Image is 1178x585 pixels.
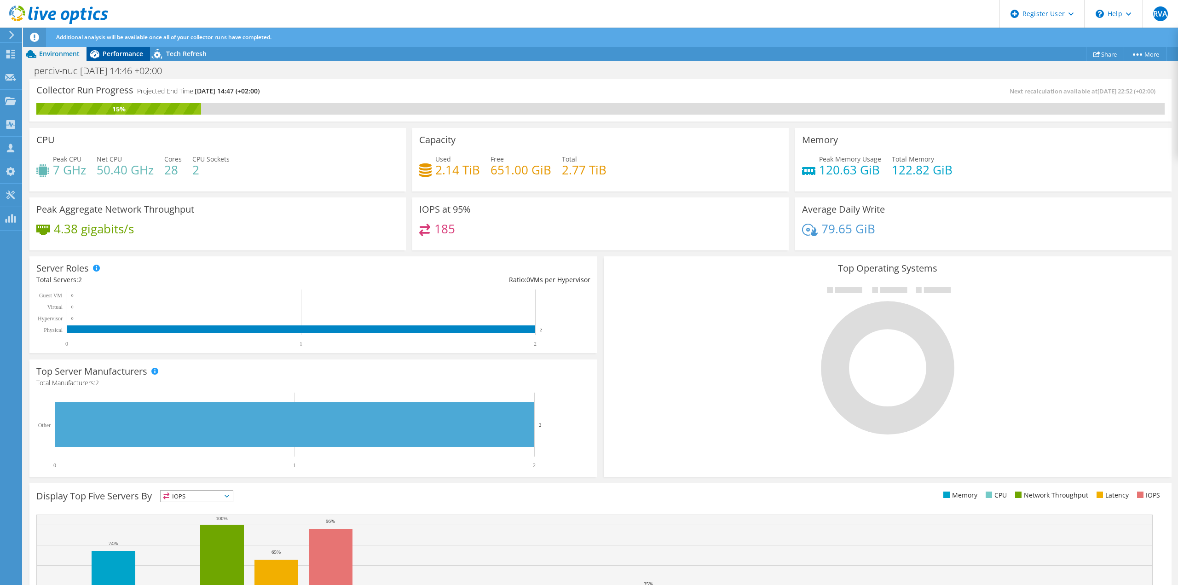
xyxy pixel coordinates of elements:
text: 100% [216,515,228,521]
h4: 651.00 GiB [491,165,551,175]
text: 2 [534,341,537,347]
span: Peak CPU [53,155,81,163]
svg: \n [1096,10,1104,18]
span: Performance [103,49,143,58]
span: 2 [78,275,82,284]
div: Total Servers: [36,275,313,285]
h3: IOPS at 95% [419,204,471,214]
span: CPU Sockets [192,155,230,163]
text: 0 [71,316,74,321]
text: Other [38,422,51,429]
span: Additional analysis will be available once all of your collector runs have completed. [56,33,271,41]
h3: Capacity [419,135,456,145]
h4: Projected End Time: [137,86,260,96]
text: 1 [293,462,296,469]
h3: Peak Aggregate Network Throughput [36,204,194,214]
span: 2 [95,378,99,387]
h4: 7 GHz [53,165,86,175]
span: Next recalculation available at [1010,87,1160,95]
a: More [1124,47,1166,61]
text: 0 [53,462,56,469]
span: Peak Memory Usage [819,155,881,163]
h4: 2 [192,165,230,175]
text: Physical [44,327,63,333]
h4: 79.65 GiB [821,224,875,234]
h4: 185 [434,224,455,234]
text: 0 [65,341,68,347]
span: IOPS [161,491,233,502]
h4: 50.40 GHz [97,165,154,175]
text: 74% [109,540,118,546]
h3: Top Server Manufacturers [36,366,147,376]
span: Cores [164,155,182,163]
li: Latency [1094,490,1129,500]
h4: 4.38 gigabits/s [54,224,134,234]
li: Memory [941,490,977,500]
div: Ratio: VMs per Hypervisor [313,275,590,285]
li: Network Throughput [1013,490,1088,500]
span: 0 [526,275,530,284]
h3: Memory [802,135,838,145]
span: Total Memory [892,155,934,163]
h3: Top Operating Systems [611,263,1165,273]
text: Hypervisor [38,315,63,322]
span: RVA [1153,6,1168,21]
text: 96% [326,518,335,524]
li: IOPS [1135,490,1160,500]
text: 0 [71,305,74,309]
a: Share [1086,47,1124,61]
span: [DATE] 22:52 (+02:00) [1097,87,1155,95]
h4: 122.82 GiB [892,165,953,175]
span: Total [562,155,577,163]
text: 1 [300,341,302,347]
h3: CPU [36,135,55,145]
h4: 2.77 TiB [562,165,606,175]
h3: Average Daily Write [802,204,885,214]
span: Tech Refresh [166,49,207,58]
text: 0 [71,293,74,298]
span: Environment [39,49,80,58]
span: Free [491,155,504,163]
span: Used [435,155,451,163]
text: Guest VM [39,292,62,299]
text: 2 [533,462,536,469]
h4: 120.63 GiB [819,165,881,175]
span: [DATE] 14:47 (+02:00) [195,87,260,95]
h3: Server Roles [36,263,89,273]
text: 2 [539,422,542,428]
h1: perciv-nuc [DATE] 14:46 +02:00 [30,66,176,76]
text: 65% [271,549,281,555]
text: Virtual [47,304,63,310]
li: CPU [983,490,1007,500]
h4: 28 [164,165,182,175]
h4: Total Manufacturers: [36,378,590,388]
h4: 2.14 TiB [435,165,480,175]
div: 15% [36,104,201,114]
span: Net CPU [97,155,122,163]
text: 2 [540,328,542,332]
